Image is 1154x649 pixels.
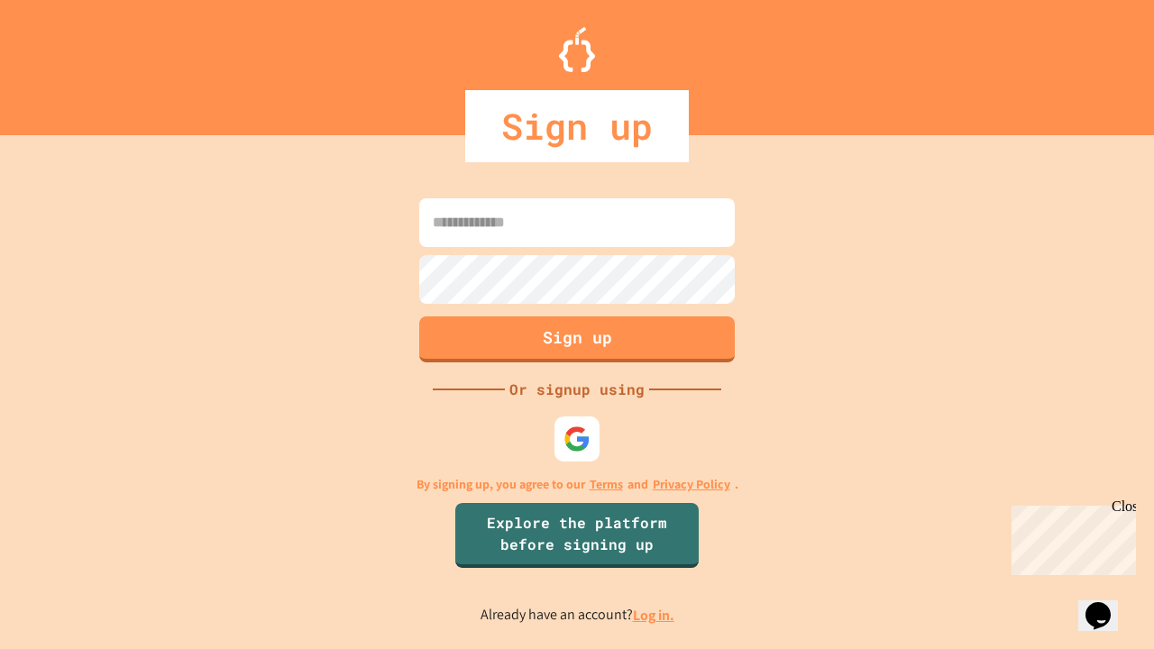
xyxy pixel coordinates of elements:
[633,606,674,625] a: Log in.
[1078,577,1136,631] iframe: chat widget
[505,379,649,400] div: Or signup using
[590,475,623,494] a: Terms
[1004,498,1136,575] iframe: chat widget
[559,27,595,72] img: Logo.svg
[455,503,699,568] a: Explore the platform before signing up
[563,425,591,452] img: google-icon.svg
[465,90,689,162] div: Sign up
[417,475,738,494] p: By signing up, you agree to our and .
[7,7,124,114] div: Chat with us now!Close
[419,316,735,362] button: Sign up
[653,475,730,494] a: Privacy Policy
[481,604,674,626] p: Already have an account?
